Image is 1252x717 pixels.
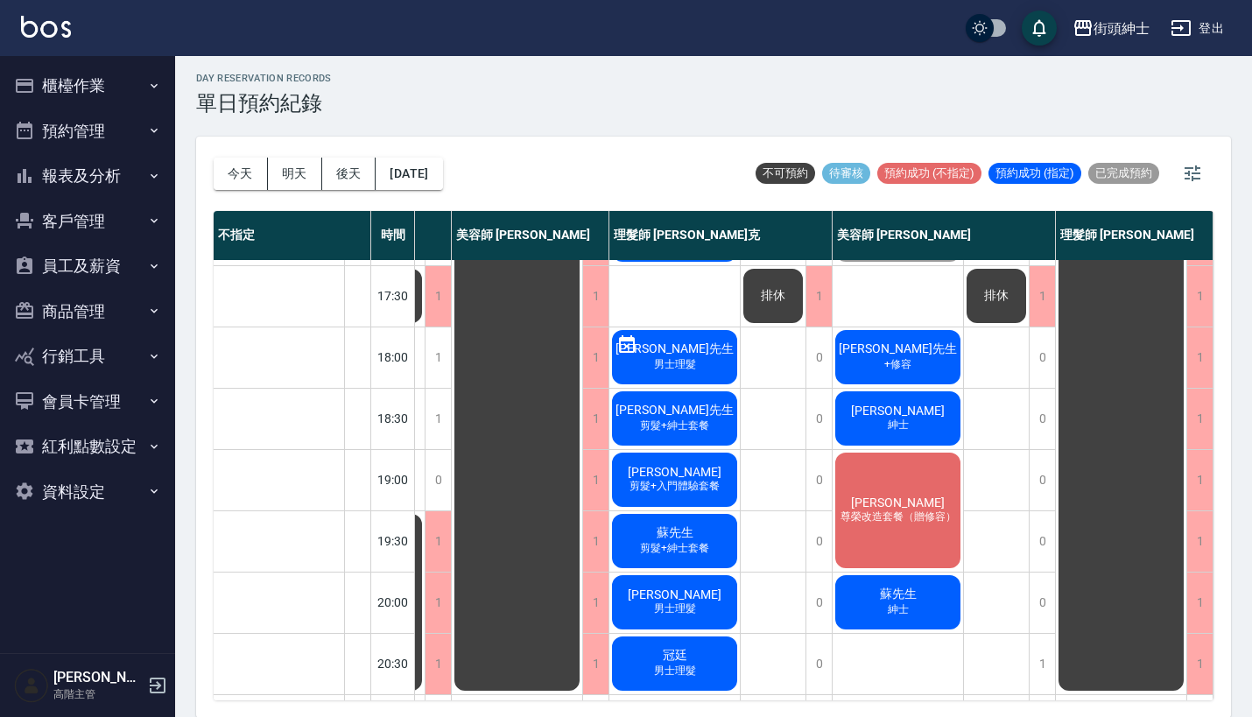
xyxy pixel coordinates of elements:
[425,573,451,633] div: 1
[805,327,832,388] div: 0
[1029,327,1055,388] div: 0
[452,211,609,260] div: 美容師 [PERSON_NAME]
[805,634,832,694] div: 0
[835,341,960,357] span: [PERSON_NAME]先生
[371,572,415,633] div: 20:00
[270,403,289,418] span: 張
[981,288,1012,304] span: 排休
[848,404,948,418] span: [PERSON_NAME]
[1186,327,1213,388] div: 1
[7,199,168,244] button: 客戶管理
[196,91,332,116] h3: 單日預約紀錄
[1186,511,1213,572] div: 1
[7,109,168,154] button: 預約管理
[1094,18,1150,39] div: 街頭紳士
[1029,573,1055,633] div: 0
[609,211,833,260] div: 理髮師 [PERSON_NAME]克
[624,465,725,479] span: [PERSON_NAME]
[1186,634,1213,694] div: 1
[626,479,723,494] span: 剪髮+入門體驗套餐
[1029,266,1055,327] div: 1
[53,669,143,686] h5: [PERSON_NAME]
[805,450,832,510] div: 0
[1029,450,1055,510] div: 0
[612,341,737,357] span: [PERSON_NAME]先生
[637,541,713,556] span: 剪髮+紳士套餐
[624,587,725,601] span: [PERSON_NAME]
[231,418,328,433] span: 剪髮+入門體驗套餐
[833,211,1056,260] div: 美容師 [PERSON_NAME]
[1029,634,1055,694] div: 1
[322,158,376,190] button: 後天
[425,389,451,449] div: 1
[651,601,700,616] span: 男士理髮
[371,388,415,449] div: 18:30
[371,449,415,510] div: 19:00
[1186,573,1213,633] div: 1
[805,266,832,327] div: 1
[659,648,691,664] span: 冠廷
[425,327,451,388] div: 1
[1164,12,1231,45] button: 登出
[988,165,1081,181] span: 預約成功 (指定)
[268,158,322,190] button: 明天
[653,525,697,541] span: 蘇先生
[582,450,608,510] div: 1
[1022,11,1057,46] button: save
[582,389,608,449] div: 1
[196,73,332,84] h2: day Reservation records
[371,633,415,694] div: 20:30
[376,158,442,190] button: [DATE]
[214,211,371,260] div: 不指定
[21,16,71,38] img: Logo
[651,664,700,678] span: 男士理髮
[1066,11,1157,46] button: 街頭紳士
[582,634,608,694] div: 1
[582,511,608,572] div: 1
[7,243,168,289] button: 員工及薪資
[1186,389,1213,449] div: 1
[425,266,451,327] div: 1
[425,634,451,694] div: 1
[53,686,143,702] p: 高階主管
[837,510,960,524] span: 尊榮改造套餐（贈修容）
[1029,511,1055,572] div: 0
[582,266,608,327] div: 1
[582,573,608,633] div: 1
[881,357,915,372] span: +修容
[1186,266,1213,327] div: 1
[651,357,700,372] span: 男士理髮
[756,165,815,181] span: 不可預約
[7,469,168,515] button: 資料設定
[214,158,268,190] button: 今天
[371,211,415,260] div: 時間
[637,418,713,433] span: 剪髮+紳士套餐
[805,573,832,633] div: 0
[7,63,168,109] button: 櫃檯作業
[7,424,168,469] button: 紅利點數設定
[425,511,451,572] div: 1
[1088,165,1159,181] span: 已完成預約
[877,165,981,181] span: 預約成功 (不指定)
[876,587,920,602] span: 蘇先生
[884,602,912,617] span: 紳士
[371,510,415,572] div: 19:30
[884,418,912,432] span: 紳士
[822,165,870,181] span: 待審核
[371,265,415,327] div: 17:30
[7,289,168,334] button: 商品管理
[7,334,168,379] button: 行銷工具
[7,379,168,425] button: 會員卡管理
[848,496,948,510] span: [PERSON_NAME]
[612,403,737,418] span: [PERSON_NAME]先生
[582,327,608,388] div: 1
[371,327,415,388] div: 18:00
[425,450,451,510] div: 0
[805,389,832,449] div: 0
[1029,389,1055,449] div: 0
[14,668,49,703] img: Person
[7,153,168,199] button: 報表及分析
[1056,211,1213,260] div: 理髮師 [PERSON_NAME]
[757,288,789,304] span: 排休
[1186,450,1213,510] div: 1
